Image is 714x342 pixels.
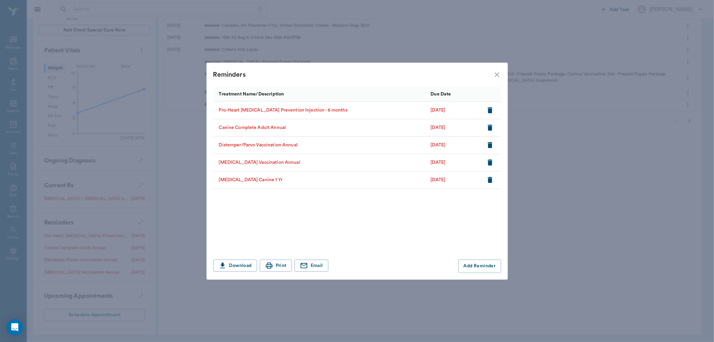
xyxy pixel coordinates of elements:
[219,142,298,149] p: Distemper/Parvo Vaccination Annual
[431,142,446,149] p: [DATE]
[458,260,501,273] button: Add Reminder
[486,89,495,99] button: Sort
[213,86,427,101] div: Treatment Name/Description
[219,124,286,131] p: Canine Complete Adult Annual
[7,319,23,335] div: Open Intercom Messenger
[219,159,300,166] p: [MEDICAL_DATA] Vaccination Annual
[213,260,257,272] button: Download
[431,85,451,104] div: Due Date
[260,260,292,272] button: Print
[431,124,446,131] p: [DATE]
[295,260,328,272] button: Email
[431,177,446,184] p: [DATE]
[219,177,283,184] p: [MEDICAL_DATA] Canine 1 Yr
[213,69,493,80] div: Reminders
[427,86,481,101] div: Due Date
[219,85,284,104] div: Treatment Name/Description
[431,159,446,166] p: [DATE]
[493,71,501,79] button: close
[286,89,295,99] button: Sort
[219,107,347,114] p: Pro-Heart [MEDICAL_DATA] Prevention Injection - 6 months
[453,89,462,99] button: Sort
[431,107,446,114] p: [DATE]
